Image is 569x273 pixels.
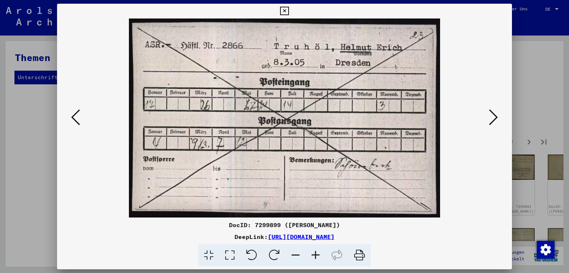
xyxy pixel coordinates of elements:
img: 001.jpg [129,18,440,218]
a: [URL][DOMAIN_NAME] [268,233,335,240]
font: DeepLink: [234,233,268,240]
div: Zustimmung ändern [536,240,554,258]
img: Zustimmung ändern [537,241,555,259]
font: DocID: 7299899 ([PERSON_NAME]) [229,221,340,229]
